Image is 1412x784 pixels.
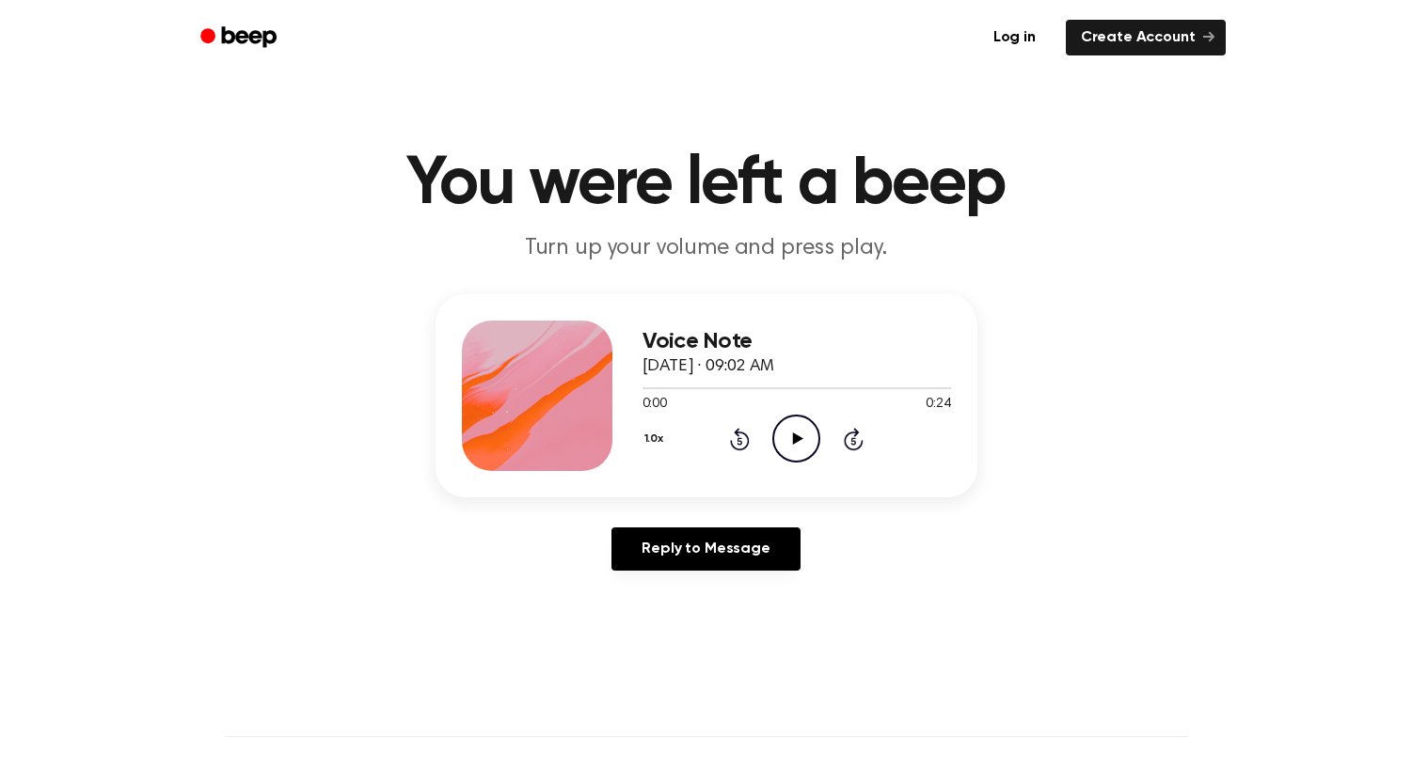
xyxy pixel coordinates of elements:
a: Beep [187,20,294,56]
p: Turn up your volume and press play. [345,233,1068,264]
h3: Voice Note [643,329,951,354]
button: 1.0x [643,423,671,455]
span: [DATE] · 09:02 AM [643,358,774,375]
a: Log in [975,16,1055,59]
h1: You were left a beep [225,150,1188,218]
a: Reply to Message [611,527,800,571]
a: Create Account [1066,20,1226,55]
span: 0:24 [926,395,950,415]
span: 0:00 [643,395,667,415]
